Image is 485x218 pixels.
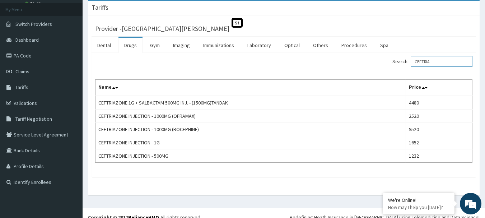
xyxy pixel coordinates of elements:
a: Drugs [118,38,143,53]
a: Dental [92,38,117,53]
h3: Tariffs [92,4,108,11]
p: How may I help you today? [388,204,449,210]
a: Laboratory [242,38,277,53]
span: St [232,18,243,28]
span: Dashboard [15,37,39,43]
td: CEFTRIAZONE INJECTION - 1000MG (ROCEPHINE) [95,123,406,136]
a: Procedures [336,38,373,53]
a: Others [307,38,334,53]
a: Spa [374,38,394,53]
div: We're Online! [388,197,449,203]
td: 9520 [406,123,472,136]
span: Tariffs [15,84,28,91]
td: 1232 [406,149,472,163]
a: Imaging [167,38,196,53]
div: Minimize live chat window [118,4,135,21]
td: CEFTRIAZONE INJECTION - 1000MG (OFRAMAX) [95,110,406,123]
span: Switch Providers [15,21,52,27]
td: CEFTRIAZONE INJECTION - 1G [95,136,406,149]
span: Claims [15,68,29,75]
td: CEFTRIAZONE INJECTION - 500MG [95,149,406,163]
td: 1652 [406,136,472,149]
label: Search: [392,56,472,67]
h3: Provider - [GEOGRAPHIC_DATA][PERSON_NAME] [95,25,229,32]
span: We're online! [42,64,99,136]
td: CEFTRIAZONE 1G + SALBACTAM 500MG INJ. - (1500MG)TANDAK [95,96,406,110]
a: Optical [279,38,306,53]
a: Gym [144,38,165,53]
td: 2520 [406,110,472,123]
div: Chat with us now [37,40,121,50]
td: 4480 [406,96,472,110]
span: Tariff Negotiation [15,116,52,122]
a: Online [25,1,42,6]
img: d_794563401_company_1708531726252_794563401 [13,36,29,54]
th: Price [406,80,472,96]
textarea: Type your message and hit 'Enter' [4,143,137,168]
a: Immunizations [197,38,240,53]
th: Name [95,80,406,96]
input: Search: [411,56,472,67]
